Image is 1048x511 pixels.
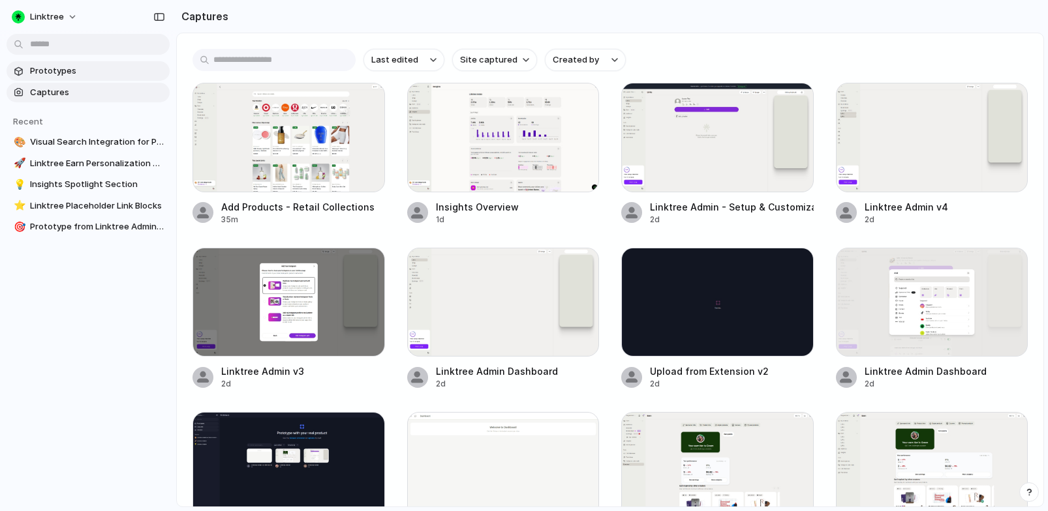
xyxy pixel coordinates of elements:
[12,178,25,191] button: 💡
[176,8,228,24] h2: Captures
[30,157,164,170] span: Linktree Earn Personalization Prototype v2
[14,135,23,150] div: 🎨
[452,49,537,71] button: Site captured
[865,200,948,214] div: Linktree Admin v4
[7,132,170,152] a: 🎨Visual Search Integration for Product Addition
[7,7,84,27] button: Linktree
[30,65,164,78] span: Prototypes
[14,156,23,171] div: 🚀
[30,10,64,23] span: Linktree
[221,214,375,226] div: 35m
[221,364,304,378] div: Linktree Admin v3
[12,220,25,233] button: 🎯
[436,200,519,214] div: Insights Overview
[7,196,170,216] a: ⭐Linktree Placeholder Link Blocks
[436,378,558,390] div: 2d
[865,364,987,378] div: Linktree Admin Dashboard
[12,157,25,170] button: 🚀
[650,200,814,214] div: Linktree Admin - Setup & Customization
[865,378,987,390] div: 2d
[650,378,769,390] div: 2d
[650,214,814,226] div: 2d
[30,178,164,191] span: Insights Spotlight Section
[7,154,170,173] a: 🚀Linktree Earn Personalization Prototype v2
[7,83,170,102] a: Captures
[436,214,519,226] div: 1d
[221,200,375,214] div: Add Products - Retail Collections
[865,214,948,226] div: 2d
[30,86,164,99] span: Captures
[12,199,25,212] button: ⭐
[30,199,164,212] span: Linktree Placeholder Link Blocks
[363,49,444,71] button: Last edited
[553,53,599,66] span: Created by
[221,378,304,390] div: 2d
[7,61,170,81] a: Prototypes
[13,116,43,126] span: Recent
[12,136,25,149] button: 🎨
[371,53,418,66] span: Last edited
[650,364,769,378] div: Upload from Extension v2
[14,177,23,192] div: 💡
[14,198,23,213] div: ⭐
[7,175,170,194] a: 💡Insights Spotlight Section
[436,364,558,378] div: Linktree Admin Dashboard
[7,217,170,237] a: 🎯Prototype from Linktree Admin v4
[14,220,23,235] div: 🎯
[30,136,164,149] span: Visual Search Integration for Product Addition
[460,53,517,66] span: Site captured
[30,220,164,233] span: Prototype from Linktree Admin v4
[545,49,626,71] button: Created by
